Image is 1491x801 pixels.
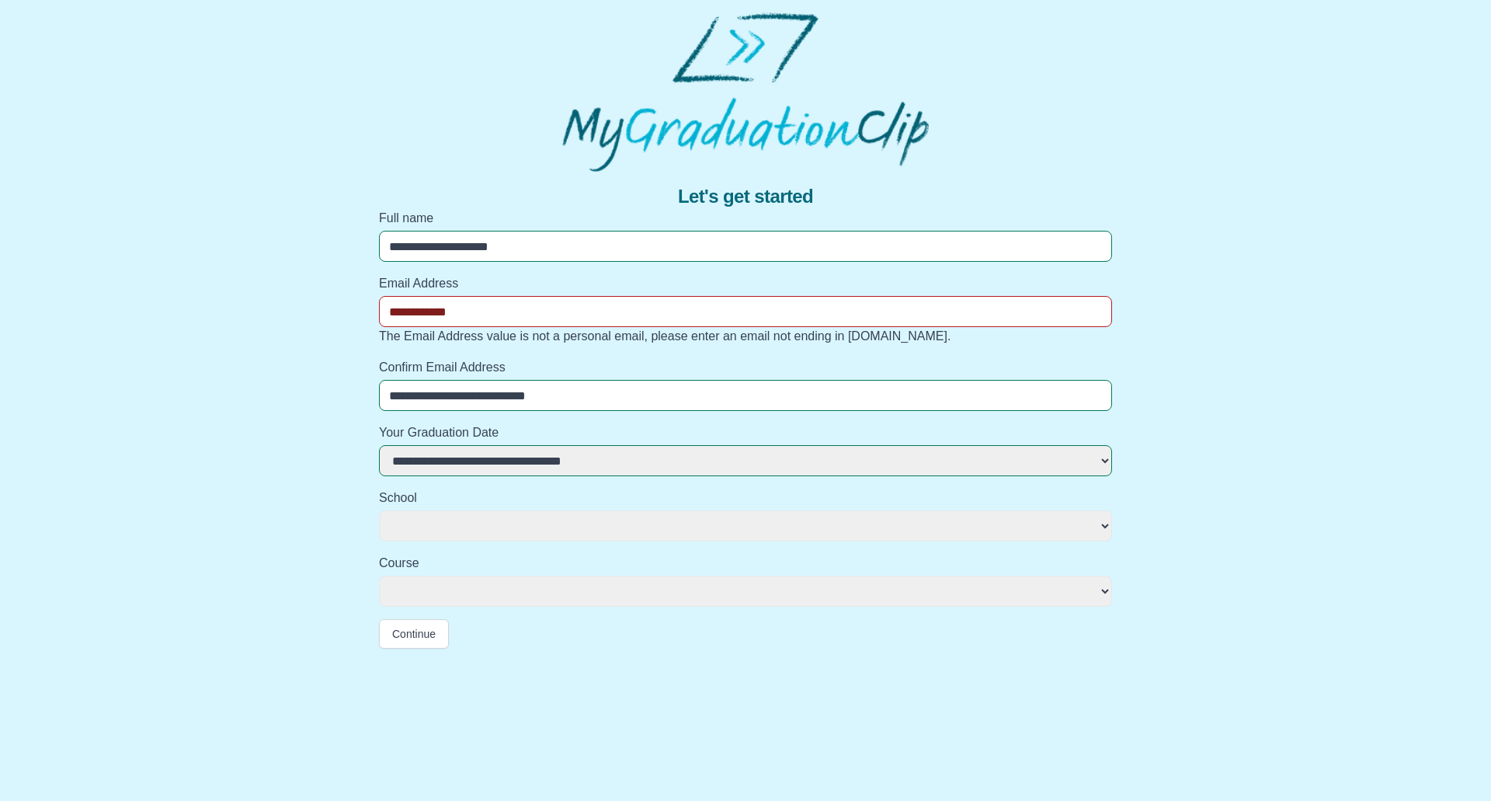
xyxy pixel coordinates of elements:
[379,423,1112,442] label: Your Graduation Date
[562,12,929,172] img: MyGraduationClip
[379,489,1112,507] label: School
[379,209,1112,228] label: Full name
[379,554,1112,573] label: Course
[379,329,951,343] span: The Email Address value is not a personal email, please enter an email not ending in [DOMAIN_NAME].
[379,274,1112,293] label: Email Address
[379,358,1112,377] label: Confirm Email Address
[678,184,813,209] span: Let's get started
[379,619,449,649] button: Continue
